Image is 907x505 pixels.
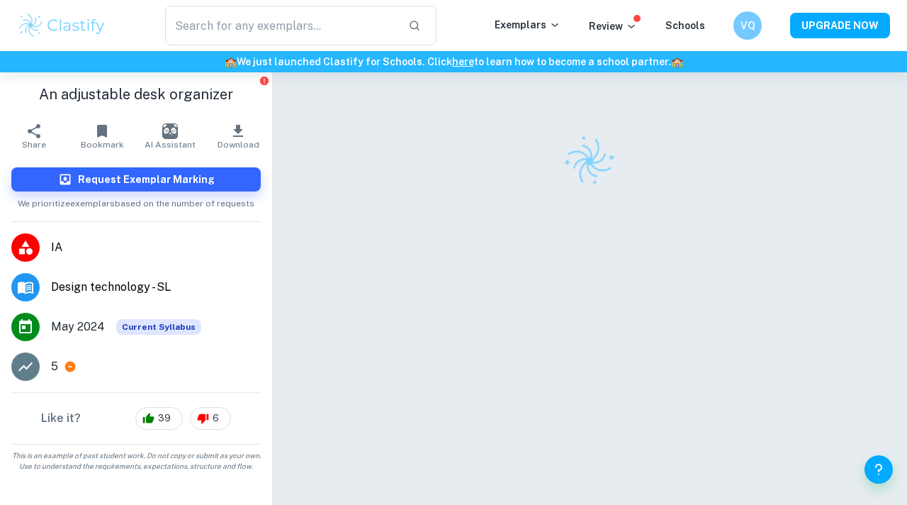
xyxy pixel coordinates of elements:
[165,6,397,45] input: Search for any exemplars...
[145,140,196,150] span: AI Assistant
[162,123,178,139] img: AI Assistant
[78,172,215,187] h6: Request Exemplar Marking
[665,20,705,31] a: Schools
[205,411,227,426] span: 6
[6,450,266,472] span: This is an example of past student work. Do not copy or submit as your own. Use to understand the...
[3,54,904,70] h6: We just launched Clastify for Schools. Click to learn how to become a school partner.
[495,17,560,33] p: Exemplars
[225,56,237,67] span: 🏫
[452,56,474,67] a: here
[740,18,756,33] h6: VQ
[136,116,204,156] button: AI Assistant
[17,11,107,40] img: Clastify logo
[150,411,179,426] span: 39
[555,126,624,195] img: Clastify logo
[51,279,261,296] span: Design technology - SL
[190,407,231,430] div: 6
[51,318,105,335] span: May 2024
[22,140,46,150] span: Share
[259,75,269,86] button: Report issue
[116,319,201,335] div: This exemplar is based on the current syllabus. Feel free to refer to it for inspiration/ideas wh...
[135,407,183,430] div: 39
[51,239,261,256] span: IA
[51,358,58,375] p: 5
[11,167,261,192] button: Request Exemplar Marking
[11,84,261,105] h1: An adjustable desk organizer
[589,18,637,34] p: Review
[864,455,893,484] button: Help and Feedback
[671,56,683,67] span: 🏫
[116,319,201,335] span: Current Syllabus
[18,192,254,210] span: We prioritize exemplars based on the number of requests
[68,116,136,156] button: Bookmark
[204,116,272,156] button: Download
[81,140,124,150] span: Bookmark
[790,13,890,38] button: UPGRADE NOW
[41,410,81,427] h6: Like it?
[733,11,762,40] button: VQ
[218,140,259,150] span: Download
